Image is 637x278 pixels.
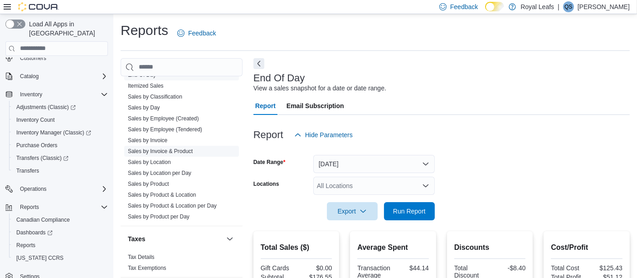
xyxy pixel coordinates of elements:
span: Reports [16,202,108,213]
span: Export [332,202,372,220]
div: Sales [121,69,243,226]
span: Sales by Location [128,159,171,166]
span: Tax Details [128,253,155,261]
span: Washington CCRS [13,253,108,263]
span: Transfers (Classic) [13,153,108,164]
div: $0.00 [298,264,332,272]
span: Reports [20,204,39,211]
button: [US_STATE] CCRS [9,252,112,264]
span: Sales by Location per Day [128,169,191,177]
span: QS [564,1,572,12]
button: Reports [9,239,112,252]
span: Load All Apps in [GEOGRAPHIC_DATA] [25,20,108,38]
a: Transfers (Classic) [13,153,72,164]
a: Canadian Compliance [13,214,73,225]
span: Operations [16,184,108,194]
a: Inventory Manager (Classic) [9,126,112,139]
h2: Average Spent [357,242,429,253]
button: Operations [16,184,50,194]
a: Feedback [174,24,219,42]
button: Export [327,202,378,220]
span: Sales by Classification [128,93,182,100]
span: Hide Parameters [305,130,353,139]
input: Dark Mode [485,2,504,11]
a: Sales by Product & Location [128,192,196,198]
span: Feedback [188,29,216,38]
a: Sales by Invoice & Product [128,148,193,154]
label: Locations [253,180,279,188]
div: $44.14 [395,264,429,272]
span: Inventory Count [16,116,55,124]
span: Inventory [16,89,108,100]
a: Sales by Invoice [128,137,167,144]
a: End Of Day [128,72,156,78]
span: Inventory Count [13,114,108,125]
button: Inventory [16,89,46,100]
a: Sales by Product & Location per Day [128,203,217,209]
h2: Total Sales ($) [261,242,332,253]
button: Transfers [9,164,112,177]
a: Tax Exemptions [128,265,166,271]
span: Sales by Employee (Tendered) [128,126,202,133]
span: Purchase Orders [13,140,108,151]
a: Sales by Product [128,181,169,187]
div: -$8.40 [492,264,526,272]
label: Date Range [253,159,286,166]
button: Taxes [128,234,223,243]
span: Dashboards [13,227,108,238]
span: Run Report [393,207,426,216]
span: Sales by Invoice & Product [128,148,193,155]
span: Report [255,97,276,115]
a: [US_STATE] CCRS [13,253,67,263]
span: Feedback [450,2,478,11]
span: Customers [16,52,108,64]
span: Reports [16,242,35,249]
h1: Reports [121,21,168,40]
a: Tax Details [128,254,155,260]
button: Operations [2,183,112,195]
a: Dashboards [13,227,56,238]
button: Hide Parameters [291,126,356,144]
span: Sales by Day [128,104,160,111]
a: Sales by Employee (Created) [128,115,199,122]
button: Run Report [384,202,435,220]
button: Canadian Compliance [9,213,112,226]
button: Next [253,58,264,69]
span: Adjustments (Classic) [13,102,108,113]
a: Sales by Location per Day [128,170,191,176]
span: Tax Exemptions [128,264,166,272]
span: Catalog [16,71,108,82]
h2: Cost/Profit [551,242,622,253]
span: Email Subscription [287,97,344,115]
p: | [558,1,559,12]
div: Taxes [121,252,243,277]
span: Catalog [20,73,39,80]
span: Customers [20,55,46,62]
img: Cova [18,2,59,11]
span: Canadian Compliance [16,216,70,223]
span: Transfers [16,167,39,174]
a: Customers [16,53,50,64]
span: Sales by Product [128,180,169,188]
span: Sales by Invoice [128,137,167,144]
span: Reports [13,240,108,251]
a: Reports [13,240,39,251]
p: Royal Leafs [520,1,554,12]
button: Purchase Orders [9,139,112,152]
a: Inventory Count [13,114,58,125]
a: Itemized Sales [128,83,164,89]
span: Purchase Orders [16,142,58,149]
span: Dark Mode [485,11,486,12]
button: Reports [16,202,43,213]
span: Inventory Manager (Classic) [16,129,91,136]
h2: Discounts [454,242,526,253]
span: Sales by Product per Day [128,213,190,220]
span: Adjustments (Classic) [16,104,76,111]
a: Sales by Location [128,159,171,165]
button: Catalog [2,70,112,83]
h3: End Of Day [253,73,305,84]
button: Customers [2,51,112,65]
